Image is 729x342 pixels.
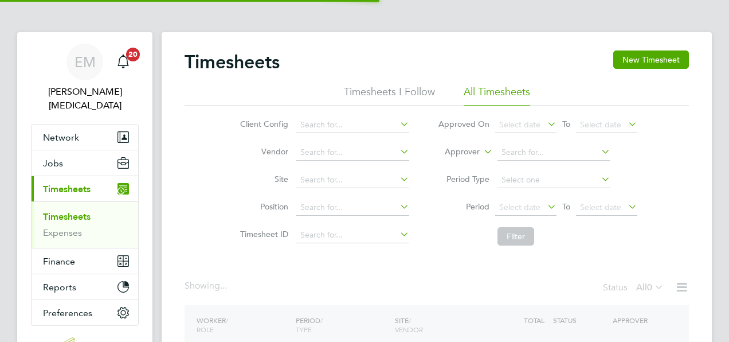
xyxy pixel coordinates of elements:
[32,201,138,248] div: Timesheets
[438,201,489,212] label: Period
[499,202,540,212] span: Select date
[499,119,540,130] span: Select date
[237,229,288,239] label: Timesheet ID
[647,282,652,293] span: 0
[603,280,666,296] div: Status
[580,202,621,212] span: Select date
[32,125,138,150] button: Network
[75,55,96,69] span: EM
[344,85,435,106] li: Timesheets I Follow
[31,44,139,112] a: EM[PERSON_NAME][MEDICAL_DATA]
[438,119,489,129] label: Approved On
[32,176,138,201] button: Timesheets
[497,172,610,188] input: Select one
[497,145,610,161] input: Search for...
[636,282,664,293] label: All
[237,119,288,129] label: Client Config
[31,85,139,112] span: Ella Muse
[185,280,229,292] div: Showing
[296,227,409,243] input: Search for...
[32,248,138,274] button: Finance
[43,256,75,267] span: Finance
[296,172,409,188] input: Search for...
[296,145,409,161] input: Search for...
[580,119,621,130] span: Select date
[497,227,534,246] button: Filter
[237,201,288,212] label: Position
[43,227,82,238] a: Expenses
[43,158,63,169] span: Jobs
[32,150,138,176] button: Jobs
[237,146,288,157] label: Vendor
[220,280,227,292] span: ...
[43,211,91,222] a: Timesheets
[43,308,92,318] span: Preferences
[43,282,76,293] span: Reports
[237,174,288,184] label: Site
[43,132,79,143] span: Network
[559,199,574,214] span: To
[428,146,480,158] label: Approver
[613,50,689,69] button: New Timesheet
[438,174,489,184] label: Period Type
[464,85,530,106] li: All Timesheets
[185,50,280,73] h2: Timesheets
[32,300,138,325] button: Preferences
[112,44,135,80] a: 20
[559,116,574,131] span: To
[32,274,138,300] button: Reports
[43,184,91,195] span: Timesheets
[296,117,409,133] input: Search for...
[126,48,140,61] span: 20
[296,200,409,216] input: Search for...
